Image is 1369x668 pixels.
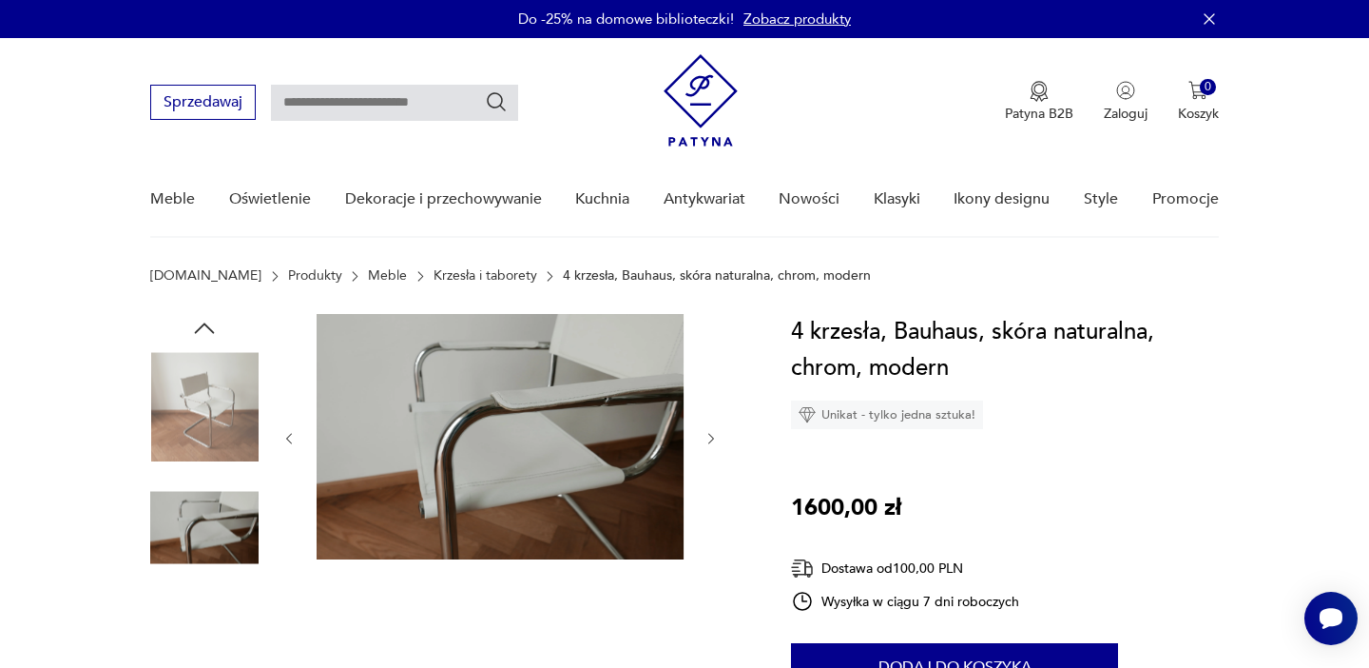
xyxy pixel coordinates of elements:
a: Nowości [779,163,839,236]
p: Do -25% na domowe biblioteczki! [518,10,734,29]
div: Unikat - tylko jedna sztuka! [791,401,983,429]
a: Antykwariat [664,163,745,236]
p: Koszyk [1178,105,1219,123]
a: Promocje [1152,163,1219,236]
a: Krzesła i taborety [434,268,537,284]
a: Oświetlenie [229,163,311,236]
img: Ikona medalu [1030,81,1049,102]
p: Patyna B2B [1005,105,1073,123]
img: Ikona dostawy [791,557,814,580]
iframe: Smartsupp widget button [1304,592,1358,645]
a: Meble [368,268,407,284]
a: Kuchnia [575,163,629,236]
a: Sprzedawaj [150,97,256,110]
div: Wysyłka w ciągu 7 dni roboczych [791,590,1019,613]
button: Sprzedawaj [150,85,256,120]
img: Zdjęcie produktu 4 krzesła, Bauhaus, skóra naturalna, chrom, modern [150,352,259,461]
a: Ikona medaluPatyna B2B [1005,81,1073,123]
a: Produkty [288,268,342,284]
a: Ikony designu [954,163,1050,236]
p: Zaloguj [1104,105,1147,123]
img: Ikonka użytkownika [1116,81,1135,100]
button: Szukaj [485,90,508,113]
p: 4 krzesła, Bauhaus, skóra naturalna, chrom, modern [563,268,871,284]
a: Style [1084,163,1118,236]
button: Zaloguj [1104,81,1147,123]
a: Klasyki [874,163,920,236]
button: 0Koszyk [1178,81,1219,123]
img: Patyna - sklep z meblami i dekoracjami vintage [664,54,738,147]
img: Ikona koszyka [1188,81,1207,100]
a: [DOMAIN_NAME] [150,268,261,284]
img: Zdjęcie produktu 4 krzesła, Bauhaus, skóra naturalna, chrom, modern [317,314,684,560]
h1: 4 krzesła, Bauhaus, skóra naturalna, chrom, modern [791,314,1218,386]
a: Meble [150,163,195,236]
button: Patyna B2B [1005,81,1073,123]
div: 0 [1200,79,1216,95]
a: Zobacz produkty [743,10,851,29]
p: 1600,00 zł [791,490,901,526]
a: Dekoracje i przechowywanie [345,163,542,236]
img: Zdjęcie produktu 4 krzesła, Bauhaus, skóra naturalna, chrom, modern [150,474,259,582]
img: Ikona diamentu [799,406,816,423]
div: Dostawa od 100,00 PLN [791,557,1019,580]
